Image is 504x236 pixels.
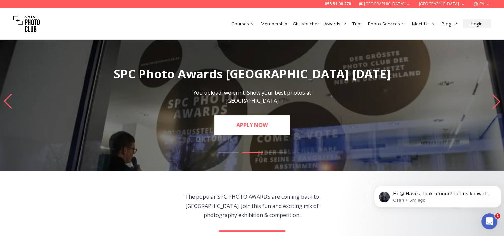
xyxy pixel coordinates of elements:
a: Courses [231,21,255,27]
button: Photo Services [365,19,409,28]
button: Meet Us [409,19,439,28]
a: Photo Services [368,21,406,27]
a: Meet Us [412,21,436,27]
a: APPLY NOW [214,115,290,135]
button: Blog [439,19,460,28]
p: The popular SPC PHOTO AWARDS are coming back to [GEOGRAPHIC_DATA]. Join this fun and exciting mix... [176,192,328,220]
button: Gift Voucher [290,19,322,28]
a: Membership [260,21,287,27]
span: 1 [495,213,500,219]
a: Gift Voucher [293,21,319,27]
a: Awards [324,21,347,27]
iframe: Intercom notifications message [371,172,504,218]
button: Membership [258,19,290,28]
img: Swiss photo club [13,11,40,37]
p: You upload, we print. Show your best photos at [GEOGRAPHIC_DATA] [178,89,326,105]
button: Awards [322,19,349,28]
button: Courses [229,19,258,28]
button: Trips [349,19,365,28]
a: 058 51 00 270 [325,1,351,7]
a: Blog [441,21,458,27]
button: Login [463,19,491,28]
a: Trips [352,21,363,27]
iframe: Intercom live chat [481,213,497,229]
